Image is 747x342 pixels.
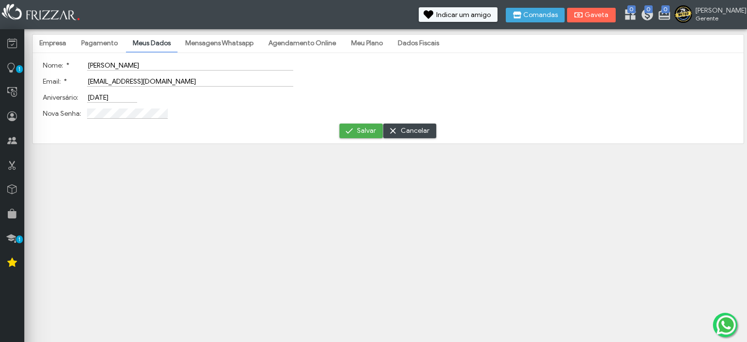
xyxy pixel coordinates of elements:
[627,5,636,13] span: 0
[523,12,558,18] span: Comandas
[74,35,124,52] a: Pagamento
[567,8,616,22] button: Gaveta
[640,8,650,23] a: 0
[644,5,653,13] span: 0
[16,65,23,73] span: 1
[419,7,498,22] button: Indicar um amigo
[16,235,23,243] span: 1
[357,124,376,138] span: Salvar
[585,12,609,18] span: Gaveta
[714,313,738,337] img: whatsapp.png
[43,109,81,118] label: Nova Senha:
[661,5,670,13] span: 0
[623,8,633,23] a: 0
[695,6,739,15] span: [PERSON_NAME]
[391,35,446,52] a: Dados Fiscais
[178,35,260,52] a: Mensagens Whatsapp
[339,124,383,138] button: Salvar
[401,124,429,138] span: Cancelar
[506,8,565,22] button: Comandas
[33,35,73,52] a: Empresa
[344,35,390,52] a: Meu Plano
[43,61,70,70] label: Nome:
[383,124,436,138] button: Cancelar
[126,35,178,52] a: Meus Dados
[436,12,491,18] span: Indicar um amigo
[695,15,739,22] span: Gerente
[675,5,742,25] a: [PERSON_NAME] Gerente
[43,77,67,86] label: Email:
[43,93,78,102] label: Aniversário:
[262,35,343,52] a: Agendamento Online
[658,8,667,23] a: 0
